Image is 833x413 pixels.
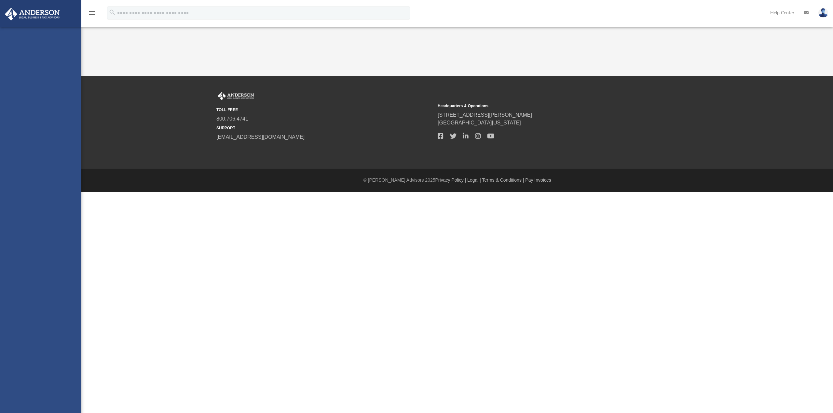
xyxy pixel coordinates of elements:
[88,12,96,17] a: menu
[435,177,466,183] a: Privacy Policy |
[109,9,116,16] i: search
[438,120,521,125] a: [GEOGRAPHIC_DATA][US_STATE]
[438,103,654,109] small: Headquarters & Operations
[525,177,551,183] a: Pay Invoices
[81,177,833,184] div: © [PERSON_NAME] Advisors 2025
[818,8,828,18] img: User Pic
[216,92,255,100] img: Anderson Advisors Platinum Portal
[3,8,62,20] img: Anderson Advisors Platinum Portal
[88,9,96,17] i: menu
[467,177,481,183] a: Legal |
[438,112,532,118] a: [STREET_ADDRESS][PERSON_NAME]
[216,116,248,122] a: 800.706.4741
[216,107,433,113] small: TOLL FREE
[216,125,433,131] small: SUPPORT
[482,177,524,183] a: Terms & Conditions |
[216,134,305,140] a: [EMAIL_ADDRESS][DOMAIN_NAME]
